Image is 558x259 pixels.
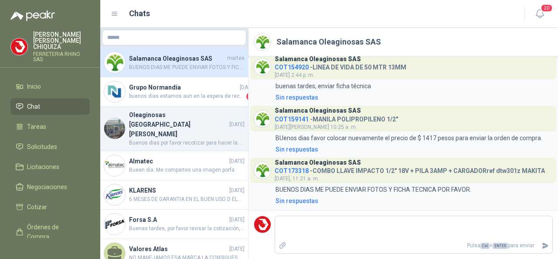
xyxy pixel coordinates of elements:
span: Bueen día. Me compartes una imagen porfa [129,166,245,174]
a: Tareas [10,118,90,135]
a: Sin respuestas [274,196,553,206]
a: Sin respuestas [274,93,553,102]
a: Company LogoGrupo Normandía[DATE]buenos dias estamos aun en la espera de recepción del pedido, po... [100,77,248,107]
h3: Salamanca Oleaginosas SAS [275,108,361,113]
span: 6 MESES DE GARANTIA EN EL BUEN USO D ELA HTA [129,195,245,204]
span: Buenas tardes, por favor revisar la cotización, este item fue comprado en el mes [PERSON_NAME] po... [129,224,245,233]
span: [DATE], 11:21 a. m. [275,176,319,182]
span: ENTER [493,243,508,249]
p: Pulsa + para enviar [290,238,538,253]
h4: - COMBO LLAVE IMPACTO 1/2" 18V + PILA 3AMP + CARGADORref dtw301z MAKITA [275,165,545,173]
a: Sin respuestas [274,145,553,154]
a: Company LogoSalamanca Oleaginosas SASmartesBUENOS DIAS ME PUEDE ENVIAR FOTOS Y FICHA TECNICA POR ... [100,48,248,77]
h1: Chats [129,7,150,20]
span: Cotizar [27,202,47,212]
p: BUENOS DIAS ME PUEDE ENVIAR FOTOS Y FICHA TECNICA POR FAVOR. [276,185,471,194]
span: BUENOS DIAS ME PUEDE ENVIAR FOTOS Y FICHA TECNICA POR FAVOR. [129,63,245,72]
span: [DATE][PERSON_NAME] 10:25 a. m. [275,124,357,130]
img: Company Logo [11,38,27,55]
span: Tareas [27,122,46,131]
p: BUenos dias favor colocar nuevamente el precio de $ 1417 pesos para enviar la orden de compra. [276,133,542,143]
img: Company Logo [254,111,271,127]
span: [DATE] [229,121,245,129]
a: Cotizar [10,199,90,215]
span: COT159141 [275,116,309,123]
span: Chat [27,102,40,111]
h3: Salamanca Oleaginosas SAS [275,160,361,165]
p: buenas tardes, enviar ficha técnica [276,81,371,91]
a: Company LogoAlmatec[DATE]Bueen día. Me compartes una imagen porfa [100,151,248,180]
span: martes [227,54,245,62]
a: Inicio [10,78,90,95]
span: buenos dias estamos aun en la espera de recepción del pedido, por favor me pueden indicar cuando ... [129,92,245,101]
button: Enviar [538,238,552,253]
label: Adjuntar archivos [275,238,290,253]
h3: Salamanca Oleaginosas SAS [275,57,361,62]
a: Chat [10,98,90,115]
div: Sin respuestas [276,145,318,154]
img: Company Logo [104,214,125,235]
a: Negociaciones [10,179,90,195]
span: 20 [541,4,553,12]
span: Solicitudes [27,142,57,152]
h4: Valores Atlas [129,244,228,254]
img: Company Logo [104,81,125,102]
p: FERRETERIA RHINO SAS [33,52,90,62]
a: Órdenes de Compra [10,219,90,245]
a: Licitaciones [10,159,90,175]
div: Sin respuestas [276,93,318,102]
span: Órdenes de Compra [27,222,82,242]
a: Company LogoForsa S.A[DATE]Buenas tardes, por favor revisar la cotización, este item fue comprado... [100,210,248,239]
h4: Almatec [129,156,228,166]
span: 2 [246,92,255,101]
button: 20 [532,6,548,22]
span: [DATE] [240,83,255,92]
img: Company Logo [104,52,125,73]
h4: Salamanca Oleaginosas SAS [129,54,225,63]
h4: Forsa S.A [129,215,228,224]
a: Solicitudes [10,138,90,155]
img: Company Logo [254,59,271,75]
h4: - LINEA DE VIDA DE 50 MTR 13MM [275,62,406,70]
h4: KLARENS [129,186,228,195]
h4: - MANILA POLIPROPILENO 1/2" [275,114,398,122]
img: Company Logo [254,34,271,50]
span: Inicio [27,82,41,91]
span: [DATE] [229,157,245,166]
span: [DATE] [229,245,245,253]
span: [DATE] [229,216,245,224]
a: Company LogoKLARENS[DATE]6 MESES DE GARANTIA EN EL BUEN USO D ELA HTA [100,180,248,210]
h4: Grupo Normandía [129,83,238,92]
h4: Oleaginosas [GEOGRAPHIC_DATA][PERSON_NAME] [129,110,228,139]
img: Logo peakr [10,10,55,21]
span: Ctrl [480,243,490,249]
div: Sin respuestas [276,196,318,206]
span: COT154920 [275,64,309,71]
span: Buenos dias por favor recotizar para hacer la orden de compra [129,139,245,147]
span: COT173318 [275,167,309,174]
h2: Salamanca Oleaginosas SAS [276,36,381,48]
img: Company Logo [104,155,125,176]
p: [PERSON_NAME] [PERSON_NAME] CHIQUIZA [33,31,90,50]
img: Company Logo [254,216,271,233]
img: Company Logo [104,184,125,205]
img: Company Logo [104,118,125,139]
span: [DATE] 2:44 p. m. [275,72,314,78]
span: Licitaciones [27,162,59,172]
img: Company Logo [254,162,271,179]
span: Negociaciones [27,182,67,192]
a: Company LogoOleaginosas [GEOGRAPHIC_DATA][PERSON_NAME][DATE]Buenos dias por favor recotizar para ... [100,107,248,151]
span: [DATE] [229,186,245,195]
